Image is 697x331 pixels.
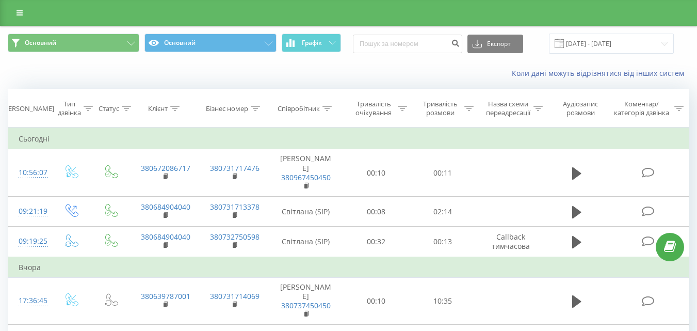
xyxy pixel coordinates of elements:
[2,104,54,113] div: [PERSON_NAME]
[278,104,320,113] div: Співробітник
[8,34,139,52] button: Основний
[410,277,476,325] td: 10:35
[148,104,168,113] div: Клієнт
[410,197,476,227] td: 02:14
[555,100,607,117] div: Аудіозапис розмови
[269,277,343,325] td: [PERSON_NAME]
[25,39,56,47] span: Основний
[476,227,545,257] td: Callback тимчасова
[141,291,190,301] a: 380639787001
[141,163,190,173] a: 380672086717
[269,197,343,227] td: Світлана (SIP)
[8,129,689,149] td: Сьогодні
[210,202,260,212] a: 380731713378
[302,39,322,46] span: Графік
[512,68,689,78] a: Коли дані можуть відрізнятися вiд інших систем
[19,291,40,311] div: 17:36:45
[19,231,40,251] div: 09:19:25
[343,149,410,197] td: 00:10
[269,149,343,197] td: [PERSON_NAME]
[144,34,276,52] button: Основний
[281,301,331,310] a: 380737450450
[19,163,40,183] div: 10:56:07
[467,35,523,53] button: Експорт
[19,201,40,222] div: 09:21:19
[210,163,260,173] a: 380731717476
[99,104,119,113] div: Статус
[343,277,410,325] td: 00:10
[210,232,260,242] a: 380732750598
[206,104,248,113] div: Бізнес номер
[141,232,190,242] a: 380684904040
[419,100,462,117] div: Тривалість розмови
[611,100,672,117] div: Коментар/категорія дзвінка
[281,172,331,182] a: 380967450450
[410,227,476,257] td: 00:13
[141,202,190,212] a: 380684904040
[352,100,395,117] div: Тривалість очікування
[269,227,343,257] td: Світлана (SIP)
[353,35,462,53] input: Пошук за номером
[410,149,476,197] td: 00:11
[343,197,410,227] td: 00:08
[343,227,410,257] td: 00:32
[282,34,341,52] button: Графік
[58,100,81,117] div: Тип дзвінка
[485,100,531,117] div: Назва схеми переадресації
[8,257,689,278] td: Вчора
[210,291,260,301] a: 380731714069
